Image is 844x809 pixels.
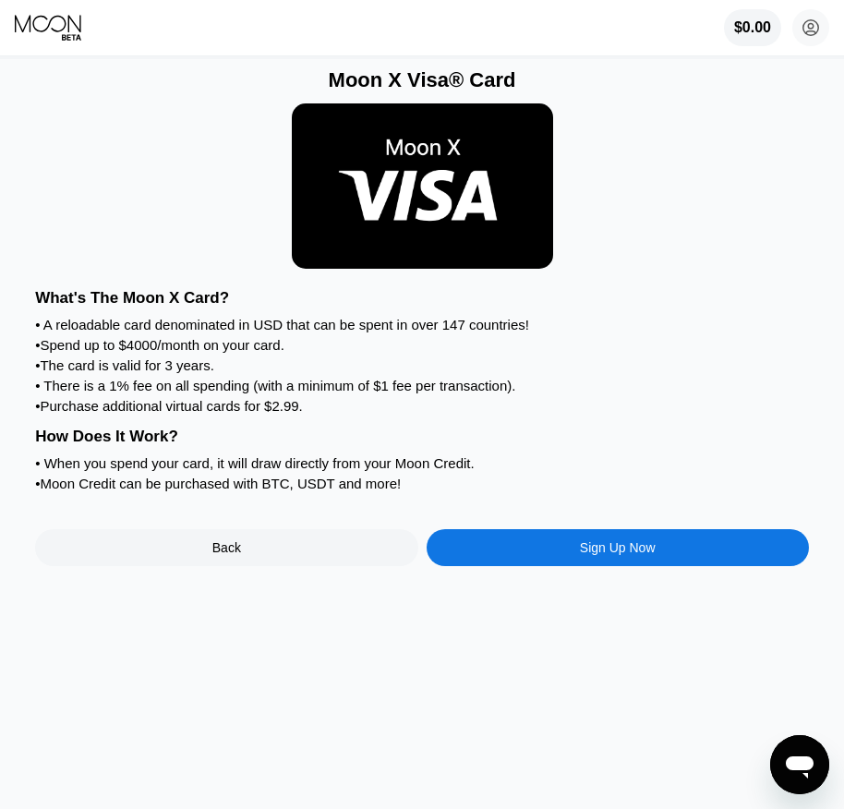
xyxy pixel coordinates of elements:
[35,398,809,414] div: • Purchase additional virtual cards for $2.99.
[212,540,241,555] div: Back
[427,529,809,566] div: Sign Up Now
[35,455,809,471] div: • When you spend your card, it will draw directly from your Moon Credit.
[770,735,829,794] iframe: Button to launch messaging window
[35,476,809,491] div: • Moon Credit can be purchased with BTC, USDT and more!
[734,19,771,36] div: $0.00
[35,68,809,92] div: Moon X Visa® Card
[35,357,809,373] div: • The card is valid for 3 years.
[35,289,809,308] div: What's The Moon X Card?
[724,9,781,46] div: $0.00
[35,428,809,446] div: How Does It Work?
[35,317,809,332] div: • A reloadable card denominated in USD that can be spent in over 147 countries!
[35,378,809,393] div: • There is a 1% fee on all spending (with a minimum of $1 fee per transaction).
[35,529,417,566] div: Back
[35,337,809,353] div: • Spend up to $4000/month on your card.
[580,540,656,555] div: Sign Up Now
